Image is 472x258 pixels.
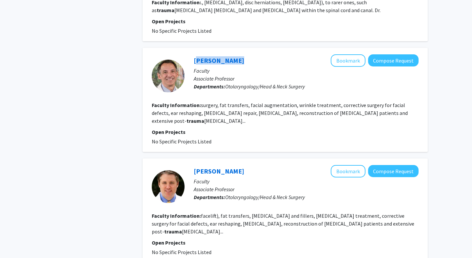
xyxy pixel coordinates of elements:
p: Faculty [194,67,419,75]
b: trauma [187,118,204,124]
span: Otolaryngology/Head & Neck Surgery [225,194,305,200]
span: No Specific Projects Listed [152,138,211,145]
p: Associate Professor [194,185,419,193]
b: Departments: [194,83,225,90]
button: Add Ryan Heffelfinger to Bookmarks [331,165,365,177]
span: No Specific Projects Listed [152,249,211,255]
p: Open Projects [152,239,419,247]
fg-read-more: surgery, fat transfers, facial augmentation, wrinkle treatment, corrective surgery for facial def... [152,102,408,124]
p: Open Projects [152,128,419,136]
b: Faculty Information: [152,212,201,219]
iframe: Chat [5,229,28,253]
p: Faculty [194,177,419,185]
button: Add Howard Krein to Bookmarks [331,54,365,67]
span: No Specific Projects Listed [152,28,211,34]
button: Compose Request to Ryan Heffelfinger [368,165,419,177]
p: Open Projects [152,17,419,25]
b: trauma [157,7,174,13]
a: [PERSON_NAME] [194,56,244,64]
span: Otolaryngology/Head & Neck Surgery [225,83,305,90]
b: Faculty Information: [152,102,201,108]
button: Compose Request to Howard Krein [368,54,419,66]
a: [PERSON_NAME] [194,167,244,175]
fg-read-more: facelift), fat transfers, [MEDICAL_DATA] and fillers, [MEDICAL_DATA] treatment, corrective surger... [152,212,414,235]
b: trauma [164,228,182,235]
b: Departments: [194,194,225,200]
p: Associate Professor [194,75,419,83]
